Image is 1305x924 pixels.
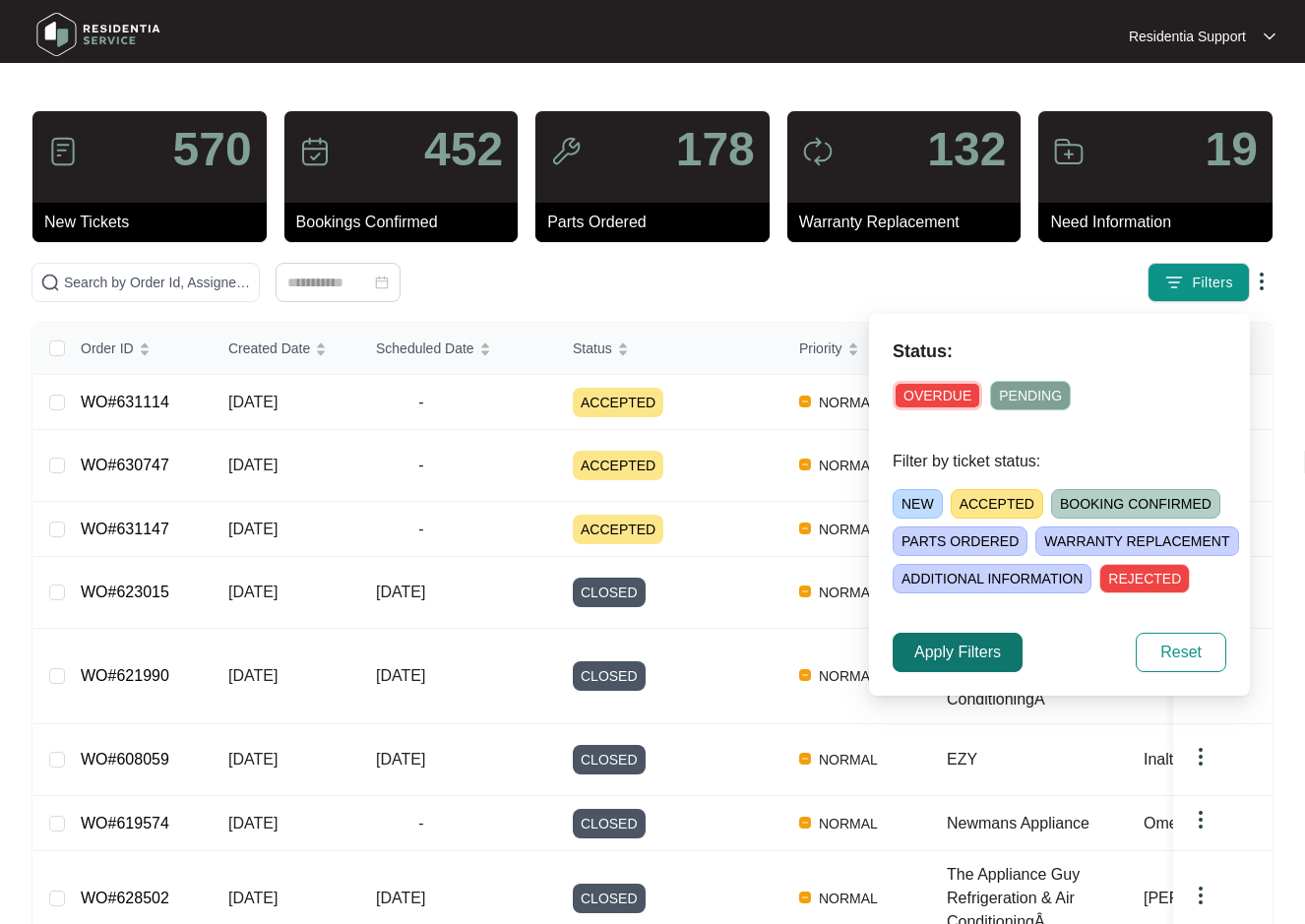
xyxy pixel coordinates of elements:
img: icon [550,136,582,167]
span: Filters [1192,273,1233,293]
span: NORMAL [811,518,886,541]
a: WO#619574 [81,815,169,832]
span: ADDITIONAL INFORMATION [893,564,1091,593]
button: filter iconFilters [1148,263,1250,302]
div: EZY [947,748,1128,771]
span: [DATE] [228,394,278,410]
p: Parts Ordered [547,211,770,234]
span: CLOSED [573,884,646,913]
span: NORMAL [811,887,886,910]
span: Apply Filters [914,641,1001,664]
span: - [376,454,466,477]
span: Omega [1144,815,1195,832]
span: CLOSED [573,809,646,838]
a: WO#621990 [81,667,169,684]
img: dropdown arrow [1250,270,1274,293]
span: NORMAL [811,664,886,688]
span: Created Date [228,338,310,359]
span: [DATE] [376,667,425,684]
span: Order ID [81,338,134,359]
p: 19 [1206,126,1258,173]
img: residentia service logo [30,5,167,64]
div: Newmans Appliance [947,812,1128,835]
span: [DATE] [228,667,278,684]
span: Inalto [1144,751,1182,768]
p: Warranty Replacement [799,211,1022,234]
span: Priority [799,338,842,359]
img: Vercel Logo [799,523,811,534]
img: Vercel Logo [799,892,811,903]
span: - [376,812,466,835]
span: - [376,391,466,414]
span: [DATE] [228,457,278,473]
span: NORMAL [811,581,886,604]
img: dropdown arrow [1264,31,1275,41]
span: - [376,518,466,541]
span: [DATE] [228,890,278,906]
span: [DATE] [376,890,425,906]
span: CLOSED [573,745,646,774]
span: PENDING [990,381,1071,410]
img: Vercel Logo [799,459,811,470]
span: ACCEPTED [951,489,1043,519]
img: Vercel Logo [799,585,811,597]
th: Order ID [65,323,213,375]
span: CLOSED [573,661,646,691]
span: OVERDUE [893,381,982,410]
img: dropdown arrow [1189,808,1212,832]
p: Need Information [1050,211,1273,234]
img: search-icon [40,273,60,292]
img: dropdown arrow [1189,884,1212,907]
a: WO#630747 [81,457,169,473]
a: WO#631114 [81,394,169,410]
a: WO#623015 [81,584,169,600]
img: icon [1053,136,1085,167]
span: PARTS ORDERED [893,526,1027,556]
a: WO#631147 [81,521,169,537]
span: ACCEPTED [573,451,663,480]
span: CLOSED [573,578,646,607]
span: [PERSON_NAME] [1144,890,1274,906]
span: NORMAL [811,812,886,835]
p: Bookings Confirmed [296,211,519,234]
p: Status: [893,338,1226,365]
p: 570 [173,126,252,173]
button: Apply Filters [893,633,1023,672]
th: Priority [783,323,931,375]
img: icon [47,136,79,167]
span: NORMAL [811,454,886,477]
span: NEW [893,489,943,519]
a: WO#608059 [81,751,169,768]
span: [DATE] [228,584,278,600]
p: 178 [676,126,755,173]
span: Status [573,338,612,359]
img: filter icon [1164,273,1184,292]
img: Vercel Logo [799,817,811,829]
th: Created Date [213,323,360,375]
th: Scheduled Date [360,323,557,375]
img: icon [299,136,331,167]
span: NORMAL [811,748,886,771]
a: WO#628502 [81,890,169,906]
span: REJECTED [1099,564,1190,593]
input: Search by Order Id, Assignee Name, Customer Name, Brand and Model [64,272,251,293]
img: Vercel Logo [799,396,811,407]
span: ACCEPTED [573,388,663,417]
img: icon [802,136,834,167]
img: Vercel Logo [799,753,811,765]
span: [DATE] [376,751,425,768]
span: BOOKING CONFIRMED [1051,489,1220,519]
button: Reset [1136,633,1226,672]
img: dropdown arrow [1189,745,1212,769]
span: [DATE] [228,521,278,537]
p: Residentia Support [1129,27,1246,46]
span: [DATE] [376,584,425,600]
p: Filter by ticket status: [893,450,1226,473]
p: New Tickets [44,211,267,234]
span: WARRANTY REPLACEMENT [1035,526,1238,556]
p: 452 [424,126,503,173]
span: Reset [1160,641,1202,664]
img: Vercel Logo [799,669,811,681]
span: [DATE] [228,751,278,768]
p: 132 [927,126,1006,173]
